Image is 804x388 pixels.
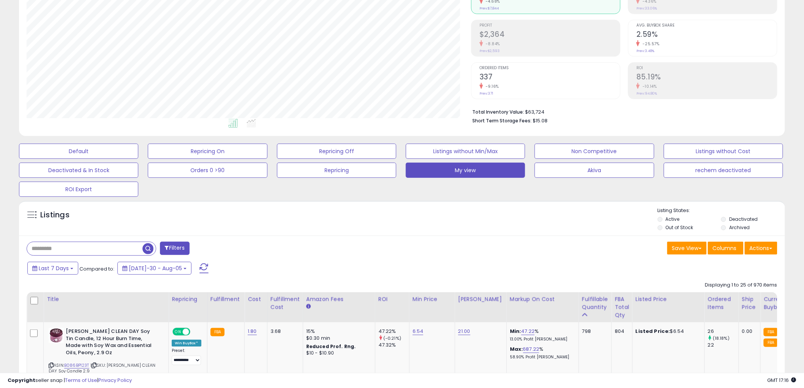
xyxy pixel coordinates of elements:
[510,355,573,360] p: 58.90% Profit [PERSON_NAME]
[708,242,744,255] button: Columns
[210,328,225,336] small: FBA
[533,117,548,124] span: $15.08
[729,224,750,231] label: Archived
[406,163,525,178] button: My view
[510,337,573,342] p: 13.00% Profit [PERSON_NAME]
[306,343,356,350] b: Reduced Prof. Rng.
[98,377,132,384] a: Privacy Policy
[666,216,680,222] label: Active
[480,73,620,83] h2: 337
[306,295,372,303] div: Amazon Fees
[480,66,620,70] span: Ordered Items
[189,329,201,335] span: OFF
[667,242,707,255] button: Save View
[582,328,606,335] div: 798
[173,329,183,335] span: ON
[636,24,777,28] span: Avg. Buybox Share
[172,295,204,303] div: Repricing
[664,144,783,159] button: Listings without Cost
[480,30,620,40] h2: $2,364
[117,262,192,275] button: [DATE]-30 - Aug-05
[8,377,35,384] strong: Copyright
[742,295,757,311] div: Ship Price
[458,295,503,303] div: [PERSON_NAME]
[636,49,654,53] small: Prev: 3.48%
[39,264,69,272] span: Last 7 Days
[458,328,470,335] a: 21.00
[413,295,452,303] div: Min Price
[480,24,620,28] span: Profit
[636,328,670,335] b: Listed Price:
[658,207,785,214] p: Listing States:
[413,328,424,335] a: 6.54
[483,41,500,47] small: -8.84%
[708,328,739,335] div: 26
[160,242,190,255] button: Filters
[19,182,138,197] button: ROI Export
[510,346,573,360] div: %
[636,66,777,70] span: ROI
[472,117,532,124] b: Short Term Storage Fees:
[306,350,369,356] div: $10 - $10.90
[19,163,138,178] button: Deactivated & In Stock
[248,295,264,303] div: Cost
[483,84,499,89] small: -9.16%
[523,345,540,353] a: 687.22
[480,6,499,11] small: Prev: $7,844
[666,224,693,231] label: Out of Stock
[636,73,777,83] h2: 85.19%
[636,6,657,11] small: Prev: 33.06%
[210,295,241,303] div: Fulfillment
[472,109,524,115] b: Total Inventory Value:
[742,328,755,335] div: 0.00
[708,295,736,311] div: Ordered Items
[582,295,608,311] div: Fulfillable Quantity
[535,163,654,178] button: Akiva
[271,328,297,335] div: 3.68
[764,339,778,347] small: FBA
[510,328,521,335] b: Min:
[378,328,409,335] div: 47.22%
[729,216,758,222] label: Deactivated
[636,328,699,335] div: $6.54
[506,292,579,322] th: The percentage added to the cost of goods (COGS) that forms the calculator for Min & Max prices.
[713,244,737,252] span: Columns
[510,345,523,353] b: Max:
[480,91,493,96] small: Prev: 371
[708,342,739,348] div: 22
[66,328,158,358] b: [PERSON_NAME] CLEAN DAY Soy Tin Candle, 12 Hour Burn Time, Made with Soy Wax and Essential Oils, ...
[248,328,257,335] a: 1.80
[306,303,311,310] small: Amazon Fees.
[764,295,803,311] div: Current Buybox Price
[636,30,777,40] h2: 2.59%
[480,49,500,53] small: Prev: $2,593
[40,210,70,220] h5: Listings
[47,295,165,303] div: Title
[378,295,406,303] div: ROI
[64,362,89,369] a: B086BP123T
[640,41,660,47] small: -25.57%
[79,265,114,272] span: Compared to:
[615,295,629,319] div: FBA Total Qty
[636,91,657,96] small: Prev: 94.80%
[148,144,267,159] button: Repricing On
[148,163,267,178] button: Orders 0 >90
[65,377,97,384] a: Terms of Use
[19,144,138,159] button: Default
[764,328,778,336] small: FBA
[521,328,535,335] a: 47.22
[172,348,201,365] div: Preset:
[510,295,576,303] div: Markup on Cost
[510,328,573,342] div: %
[8,377,132,384] div: seller snap | |
[306,328,369,335] div: 15%
[383,335,401,341] small: (-0.21%)
[472,107,772,116] li: $63,724
[535,144,654,159] button: Non Competitive
[271,295,300,311] div: Fulfillment Cost
[378,342,409,348] div: 47.32%
[664,163,783,178] button: rechem deactivated
[636,295,701,303] div: Listed Price
[49,328,64,343] img: 41TjH-XeLML._SL40_.jpg
[615,328,627,335] div: 804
